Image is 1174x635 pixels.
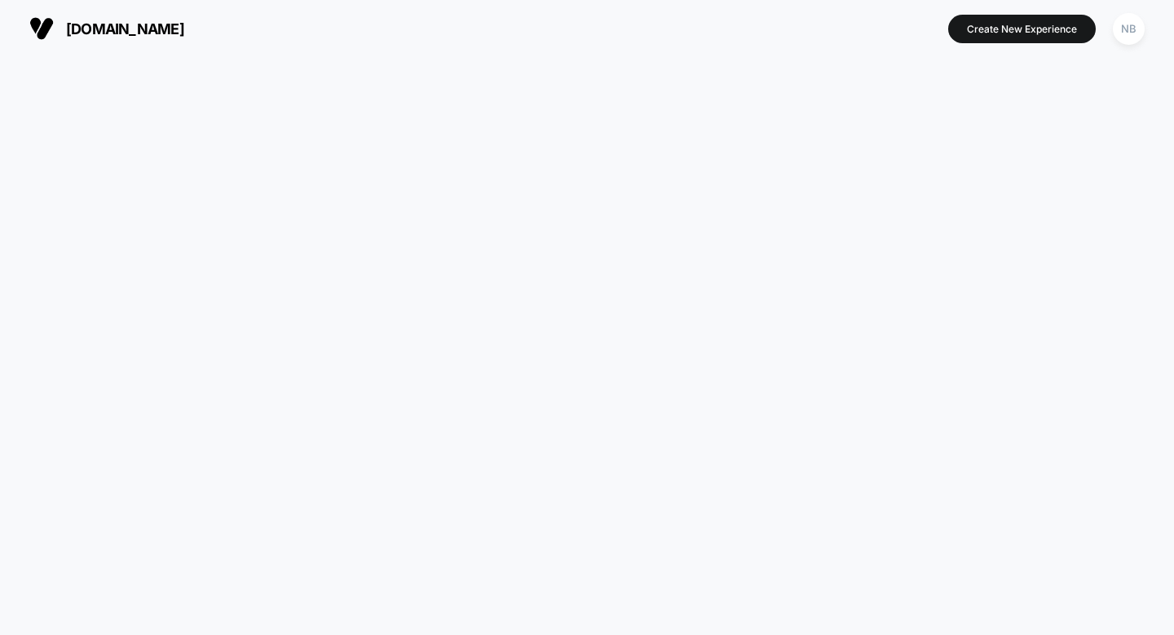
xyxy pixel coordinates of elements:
[24,15,189,42] button: [DOMAIN_NAME]
[66,20,184,37] span: [DOMAIN_NAME]
[29,16,54,41] img: Visually logo
[948,15,1096,43] button: Create New Experience
[1108,12,1150,46] button: NB
[1113,13,1145,45] div: NB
